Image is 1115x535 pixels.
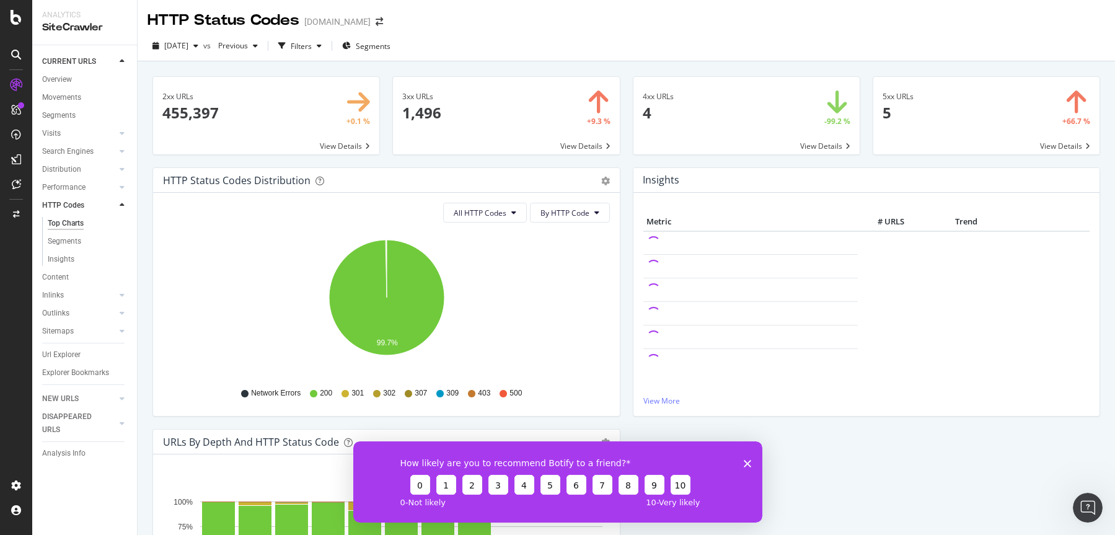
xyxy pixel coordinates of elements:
div: HTTP Status Codes [148,10,299,31]
div: Analysis Info [42,447,86,460]
div: Sitemaps [42,325,74,338]
span: 302 [383,388,395,399]
div: gear [601,177,610,185]
a: Movements [42,91,128,104]
a: Explorer Bookmarks [42,366,128,379]
iframe: Survey from Botify [353,441,762,523]
div: HTTP Codes [42,199,84,212]
div: Movements [42,91,81,104]
span: 500 [509,388,522,399]
span: 2025 Sep. 1st [164,40,188,51]
a: Inlinks [42,289,116,302]
a: Sitemaps [42,325,116,338]
text: 99.7% [377,339,398,348]
div: Filters [291,41,312,51]
div: Search Engines [42,145,94,158]
span: By HTTP Code [540,208,589,218]
div: Analytics [42,10,127,20]
svg: A chart. [163,232,610,376]
div: Visits [42,127,61,140]
div: Segments [48,235,81,248]
a: Insights [48,253,128,266]
button: All HTTP Codes [443,203,527,223]
a: Distribution [42,163,116,176]
span: All HTTP Codes [454,208,506,218]
div: Top Charts [48,217,84,230]
button: By HTTP Code [530,203,610,223]
div: DISAPPEARED URLS [42,410,105,436]
text: 100% [174,498,193,506]
a: DISAPPEARED URLS [42,410,116,436]
div: Explorer Bookmarks [42,366,109,379]
div: Overview [42,73,72,86]
a: Segments [48,235,128,248]
span: Previous [213,40,248,51]
iframe: Intercom live chat [1073,493,1103,523]
text: 75% [178,523,193,531]
span: 307 [415,388,427,399]
h4: Insights [643,172,679,188]
div: SiteCrawler [42,20,127,35]
a: Url Explorer [42,348,128,361]
div: gear [601,438,610,447]
th: Metric [643,213,858,231]
a: Outlinks [42,307,116,320]
div: [DOMAIN_NAME] [304,15,371,28]
div: CURRENT URLS [42,55,96,68]
div: HTTP Status Codes Distribution [163,174,311,187]
div: Content [42,271,69,284]
a: Segments [42,109,128,122]
a: Top Charts [48,217,128,230]
div: NEW URLS [42,392,79,405]
div: URLs by Depth and HTTP Status Code [163,436,339,448]
span: Segments [356,41,390,51]
a: Analysis Info [42,447,128,460]
a: CURRENT URLS [42,55,116,68]
div: Url Explorer [42,348,81,361]
div: Distribution [42,163,81,176]
span: 301 [351,388,364,399]
a: Performance [42,181,116,194]
div: Performance [42,181,86,194]
div: arrow-right-arrow-left [376,17,383,26]
div: Insights [48,253,74,266]
button: Segments [337,36,395,56]
a: Content [42,271,128,284]
th: # URLS [858,213,907,231]
div: Outlinks [42,307,69,320]
span: 309 [446,388,459,399]
button: Previous [213,36,263,56]
th: Trend [907,213,1025,231]
a: HTTP Codes [42,199,116,212]
button: Filters [273,36,327,56]
div: Inlinks [42,289,64,302]
button: [DATE] [148,36,203,56]
a: Overview [42,73,128,86]
span: 200 [320,388,332,399]
span: Network Errors [251,388,301,399]
a: NEW URLS [42,392,116,405]
a: View More [643,396,1090,406]
a: Visits [42,127,116,140]
span: 403 [478,388,490,399]
a: Search Engines [42,145,116,158]
span: vs [203,40,213,51]
div: Segments [42,109,76,122]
